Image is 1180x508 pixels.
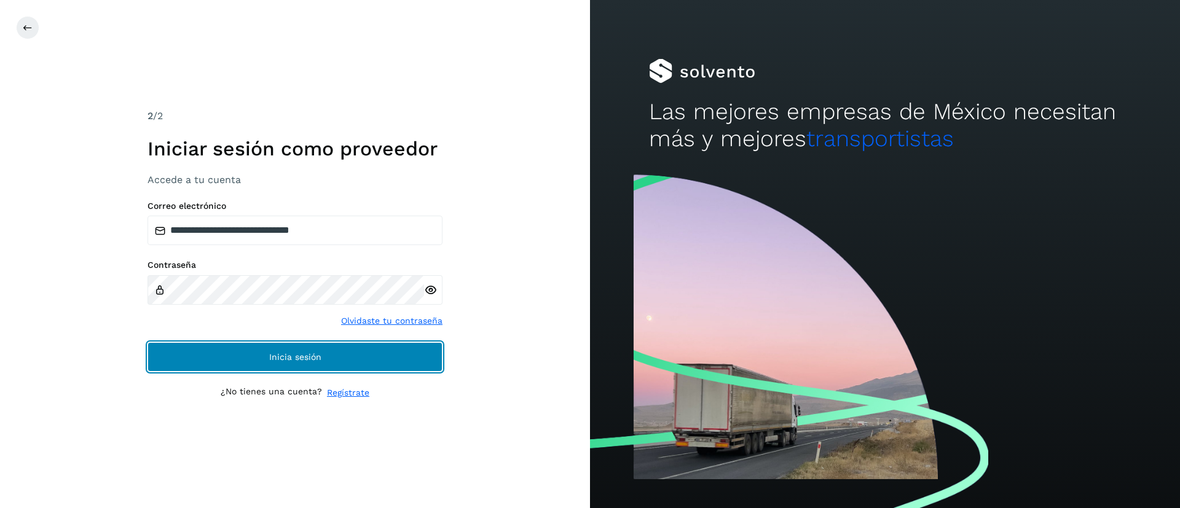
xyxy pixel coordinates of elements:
[147,342,442,372] button: Inicia sesión
[806,125,954,152] span: transportistas
[147,110,153,122] span: 2
[147,137,442,160] h1: Iniciar sesión como proveedor
[147,174,442,186] h3: Accede a tu cuenta
[341,315,442,327] a: Olvidaste tu contraseña
[649,98,1121,153] h2: Las mejores empresas de México necesitan más y mejores
[147,109,442,123] div: /2
[147,201,442,211] label: Correo electrónico
[221,386,322,399] p: ¿No tienes una cuenta?
[147,260,442,270] label: Contraseña
[327,386,369,399] a: Regístrate
[269,353,321,361] span: Inicia sesión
